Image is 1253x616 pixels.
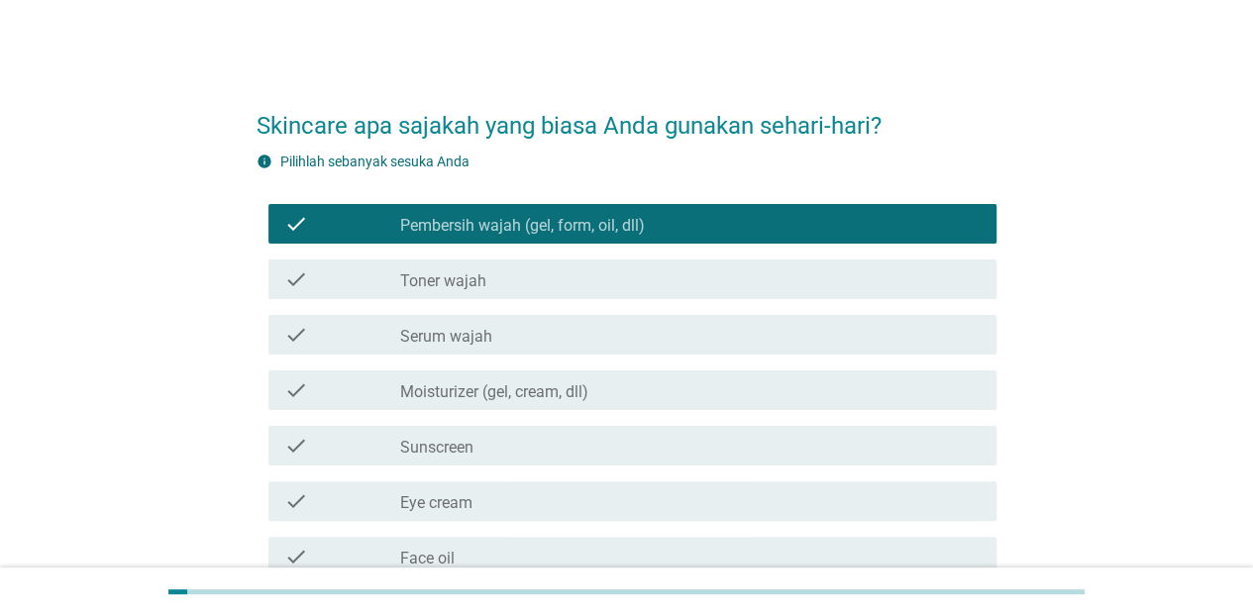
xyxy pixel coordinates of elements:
label: Pilihlah sebanyak sesuka Anda [280,154,470,169]
i: check [284,212,308,236]
label: Moisturizer (gel, cream, dll) [400,382,588,402]
i: check [284,434,308,458]
i: info [257,154,272,169]
label: Toner wajah [400,271,486,291]
h2: Skincare apa sajakah yang biasa Anda gunakan sehari-hari? [257,88,996,144]
label: Eye cream [400,493,472,513]
label: Pembersih wajah (gel, form, oil, dll) [400,216,645,236]
label: Serum wajah [400,327,492,347]
i: check [284,545,308,568]
label: Sunscreen [400,438,473,458]
i: check [284,323,308,347]
i: check [284,489,308,513]
i: check [284,267,308,291]
i: check [284,378,308,402]
label: Face oil [400,549,455,568]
